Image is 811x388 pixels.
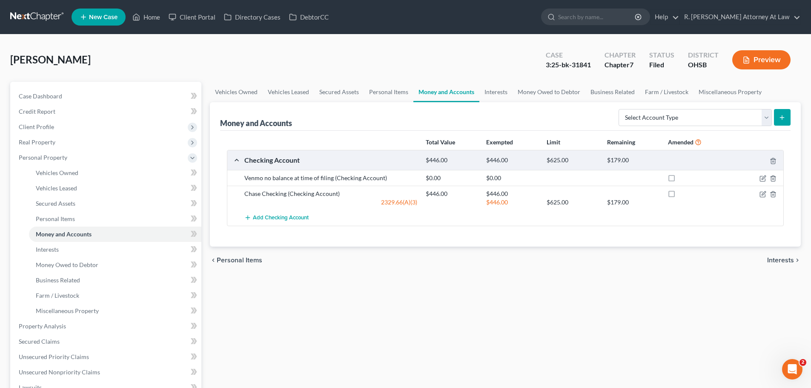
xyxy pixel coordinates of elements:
span: Farm / Livestock [36,292,79,299]
a: Vehicles Leased [29,181,201,196]
button: Interests chevron_right [767,257,801,264]
span: Miscellaneous Property [36,307,99,314]
div: $446.00 [482,156,542,164]
strong: Total Value [426,138,455,146]
button: Preview [732,50,791,69]
span: Vehicles Leased [36,184,77,192]
a: Business Related [585,82,640,102]
strong: Remaining [607,138,635,146]
a: Money Owed to Debtor [513,82,585,102]
div: OHSB [688,60,719,70]
a: Business Related [29,273,201,288]
a: Money and Accounts [29,227,201,242]
div: Case [546,50,591,60]
a: Farm / Livestock [640,82,694,102]
span: Secured Assets [36,200,75,207]
span: Add Checking Account [253,215,309,221]
button: Add Checking Account [244,210,309,226]
span: Unsecured Nonpriority Claims [19,368,100,376]
span: Client Profile [19,123,54,130]
span: Personal Items [36,215,75,222]
span: 7 [630,60,633,69]
div: Filed [649,60,674,70]
i: chevron_right [794,257,801,264]
div: Status [649,50,674,60]
span: Business Related [36,276,80,284]
a: Money and Accounts [413,82,479,102]
a: Interests [29,242,201,257]
span: Case Dashboard [19,92,62,100]
a: Credit Report [12,104,201,119]
div: $446.00 [421,156,482,164]
span: Property Analysis [19,322,66,330]
a: Interests [479,82,513,102]
div: $625.00 [542,198,603,207]
a: Miscellaneous Property [29,303,201,319]
a: Personal Items [364,82,413,102]
div: Chase Checking (Checking Account) [240,190,421,198]
span: Secured Claims [19,338,60,345]
button: chevron_left Personal Items [210,257,262,264]
span: Unsecured Priority Claims [19,353,89,360]
div: $446.00 [482,198,542,207]
a: Unsecured Nonpriority Claims [12,365,201,380]
div: Chapter [605,60,636,70]
div: $179.00 [603,198,663,207]
div: $179.00 [603,156,663,164]
a: Client Portal [164,9,220,25]
i: chevron_left [210,257,217,264]
a: Property Analysis [12,319,201,334]
a: Vehicles Owned [29,165,201,181]
div: Checking Account [240,155,421,164]
a: Unsecured Priority Claims [12,349,201,365]
a: Secured Assets [29,196,201,211]
div: 2329.66(A)(3) [240,198,421,207]
div: $446.00 [482,190,542,198]
span: 2 [800,359,806,366]
a: DebtorCC [285,9,333,25]
span: Money and Accounts [36,230,92,238]
span: Vehicles Owned [36,169,78,176]
div: $0.00 [421,174,482,182]
span: Interests [767,257,794,264]
a: Farm / Livestock [29,288,201,303]
a: Secured Assets [314,82,364,102]
a: Help [651,9,679,25]
span: Money Owed to Debtor [36,261,98,268]
a: Miscellaneous Property [694,82,767,102]
a: Home [128,9,164,25]
strong: Exempted [486,138,513,146]
div: Money and Accounts [220,118,292,128]
a: Case Dashboard [12,89,201,104]
a: Money Owed to Debtor [29,257,201,273]
iframe: Intercom live chat [782,359,802,379]
a: Secured Claims [12,334,201,349]
div: District [688,50,719,60]
div: $625.00 [542,156,603,164]
span: Interests [36,246,59,253]
span: Credit Report [19,108,55,115]
div: $0.00 [482,174,542,182]
a: Vehicles Leased [263,82,314,102]
a: R. [PERSON_NAME] Attorney At Law [680,9,800,25]
div: Venmo no balance at time of filing (Checking Account) [240,174,421,182]
span: Real Property [19,138,55,146]
div: Chapter [605,50,636,60]
a: Vehicles Owned [210,82,263,102]
div: 3:25-bk-31841 [546,60,591,70]
strong: Limit [547,138,560,146]
span: New Case [89,14,117,20]
a: Directory Cases [220,9,285,25]
a: Personal Items [29,211,201,227]
div: $446.00 [421,190,482,198]
span: Personal Items [217,257,262,264]
input: Search by name... [558,9,636,25]
span: Personal Property [19,154,67,161]
span: [PERSON_NAME] [10,53,91,66]
strong: Amended [668,138,694,146]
